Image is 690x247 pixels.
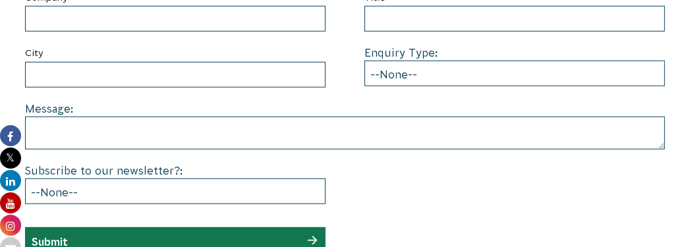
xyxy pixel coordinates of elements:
iframe: reCAPTCHA [364,163,565,214]
div: Message: [25,101,665,150]
div: Enquiry Type: [364,45,665,86]
select: Enquiry Type [364,61,665,86]
div: Subscribe to our newsletter?: [25,163,326,204]
select: Subscribe to our newsletter? [25,178,326,204]
label: City [25,45,326,61]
